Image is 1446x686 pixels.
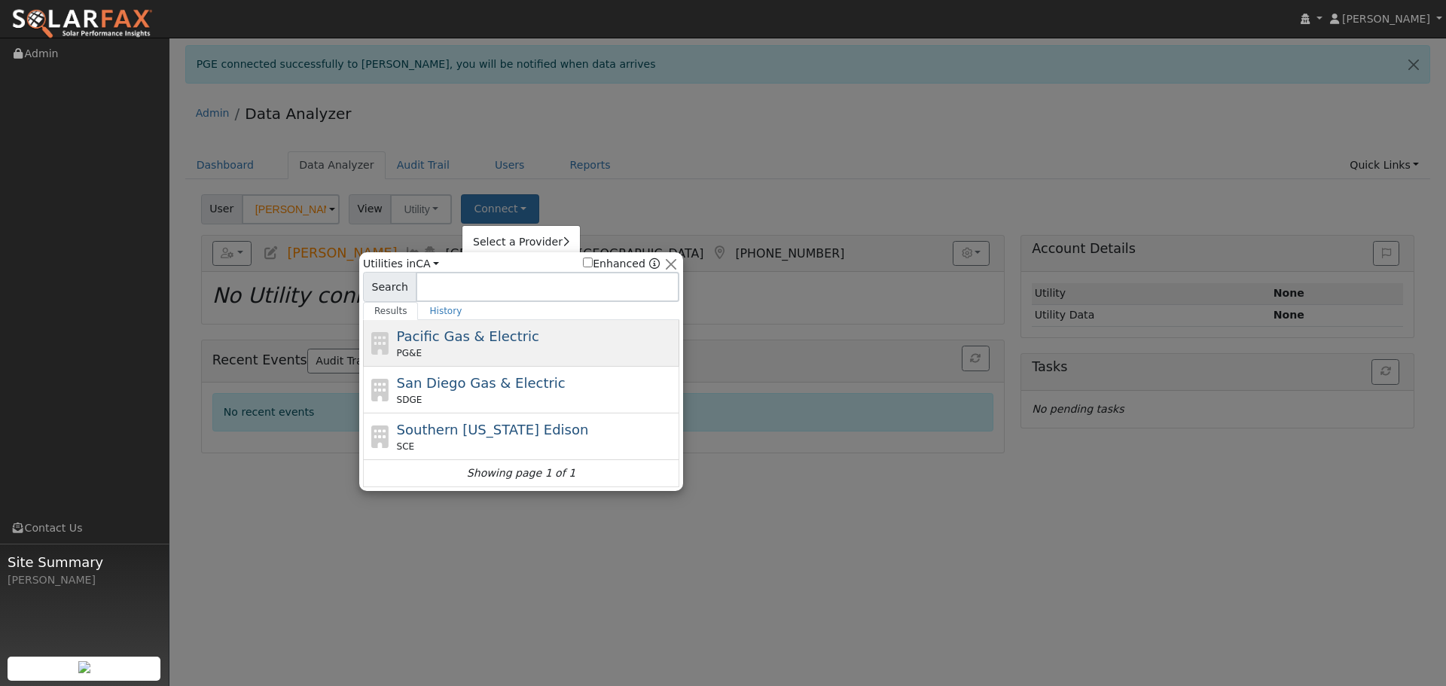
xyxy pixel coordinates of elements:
[11,8,153,40] img: SolarFax
[583,258,593,267] input: Enhanced
[363,302,419,320] a: Results
[397,375,566,391] span: San Diego Gas & Electric
[397,440,415,453] span: SCE
[416,258,439,270] a: CA
[397,422,589,438] span: Southern [US_STATE] Edison
[583,256,645,272] label: Enhanced
[397,393,423,407] span: SDGE
[462,231,580,252] a: Select a Provider
[8,572,161,588] div: [PERSON_NAME]
[363,256,439,272] span: Utilities in
[78,661,90,673] img: retrieve
[467,465,575,481] i: Showing page 1 of 1
[397,346,422,360] span: PG&E
[1342,13,1430,25] span: [PERSON_NAME]
[418,302,473,320] a: History
[649,258,660,270] a: Enhanced Providers
[8,552,161,572] span: Site Summary
[397,328,539,344] span: Pacific Gas & Electric
[583,256,660,272] span: Show enhanced providers
[363,272,416,302] span: Search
